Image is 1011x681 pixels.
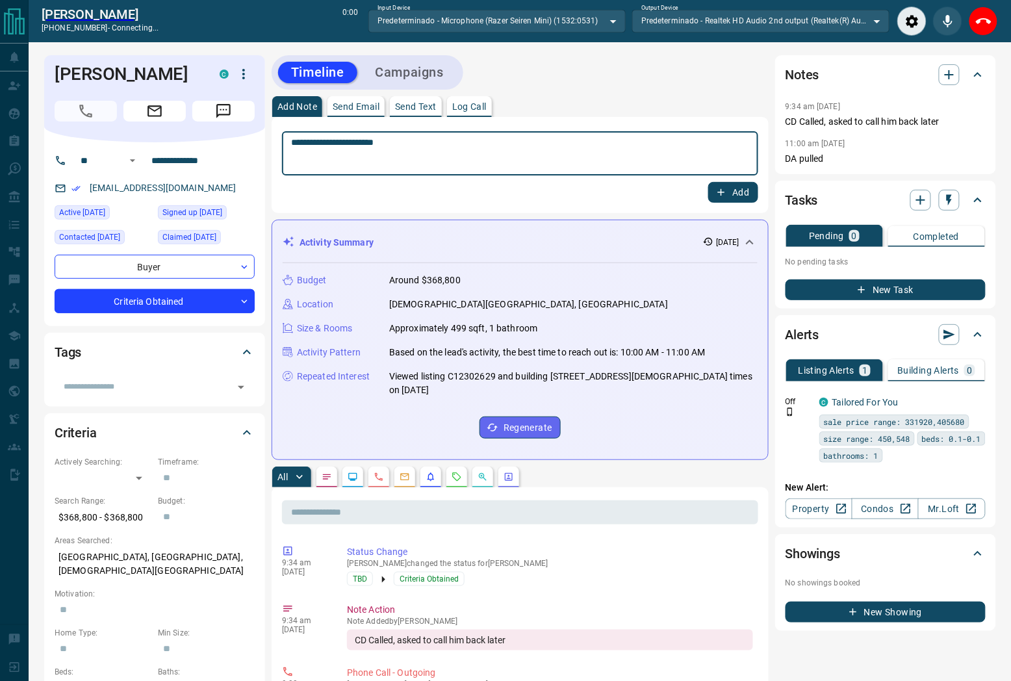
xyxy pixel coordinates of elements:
[933,6,962,36] div: Mute
[282,625,327,634] p: [DATE]
[125,153,140,168] button: Open
[716,237,739,248] p: [DATE]
[297,322,353,335] p: Size & Rooms
[59,231,120,244] span: Contacted [DATE]
[819,398,828,407] div: condos.ca
[786,252,986,272] p: No pending tasks
[297,370,370,383] p: Repeated Interest
[55,666,151,678] p: Beds:
[967,366,972,375] p: 0
[809,231,844,240] p: Pending
[852,231,857,240] p: 0
[922,432,981,445] span: beds: 0.1-0.1
[55,64,200,84] h1: [PERSON_NAME]
[832,397,899,407] a: Tailored For You
[426,472,436,482] svg: Listing Alerts
[480,417,561,439] button: Regenerate
[42,6,159,22] h2: [PERSON_NAME]
[42,22,159,34] p: [PHONE_NUMBER] -
[90,183,237,193] a: [EMAIL_ADDRESS][DOMAIN_NAME]
[786,324,819,345] h2: Alerts
[297,298,333,311] p: Location
[192,101,255,122] span: Message
[158,205,255,224] div: Tue May 17 2022
[786,102,841,111] p: 9:34 am [DATE]
[918,498,985,519] a: Mr.Loft
[55,255,255,279] div: Buyer
[374,472,384,482] svg: Calls
[55,289,255,313] div: Criteria Obtained
[283,231,758,255] div: Activity Summary[DATE]
[300,236,374,250] p: Activity Summary
[478,472,488,482] svg: Opportunities
[786,543,841,564] h2: Showings
[162,231,216,244] span: Claimed [DATE]
[158,495,255,507] p: Budget:
[786,59,986,90] div: Notes
[389,370,758,397] p: Viewed listing C12302629 and building [STREET_ADDRESS][DEMOGRAPHIC_DATA] times on [DATE]
[348,472,358,482] svg: Lead Browsing Activity
[897,366,959,375] p: Building Alerts
[55,337,255,368] div: Tags
[363,62,457,83] button: Campaigns
[347,666,753,680] p: Phone Call - Outgoing
[786,152,986,166] p: DA pulled
[220,70,229,79] div: condos.ca
[277,472,288,482] p: All
[158,456,255,468] p: Timeframe:
[389,298,668,311] p: [DEMOGRAPHIC_DATA][GEOGRAPHIC_DATA], [GEOGRAPHIC_DATA]
[55,627,151,639] p: Home Type:
[786,319,986,350] div: Alerts
[59,206,105,219] span: Active [DATE]
[55,101,117,122] span: Call
[969,6,998,36] div: End Call
[786,481,986,495] p: New Alert:
[55,535,255,546] p: Areas Searched:
[786,279,986,300] button: New Task
[55,495,151,507] p: Search Range:
[400,472,410,482] svg: Emails
[55,507,151,528] p: $368,800 - $368,800
[786,139,845,148] p: 11:00 am [DATE]
[232,378,250,396] button: Open
[786,115,986,129] p: CD Called, asked to call him back later
[112,23,159,32] span: connecting...
[708,182,758,203] button: Add
[389,322,537,335] p: Approximately 499 sqft, 1 bathroom
[852,498,919,519] a: Condos
[333,102,379,111] p: Send Email
[824,432,910,445] span: size range: 450,548
[389,274,461,287] p: Around $368,800
[55,342,81,363] h2: Tags
[282,567,327,576] p: [DATE]
[347,617,753,626] p: Note Added by [PERSON_NAME]
[55,456,151,468] p: Actively Searching:
[641,4,678,12] label: Output Device
[786,538,986,569] div: Showings
[71,184,81,193] svg: Email Verified
[786,396,812,407] p: Off
[786,602,986,623] button: New Showing
[504,472,514,482] svg: Agent Actions
[55,422,97,443] h2: Criteria
[632,10,889,32] div: Predeterminado - Realtek HD Audio 2nd output (Realtek(R) Audio)
[123,101,186,122] span: Email
[897,6,927,36] div: Audio Settings
[452,472,462,482] svg: Requests
[297,346,361,359] p: Activity Pattern
[799,366,855,375] p: Listing Alerts
[297,274,327,287] p: Budget
[158,627,255,639] p: Min Size:
[342,6,358,36] p: 0:00
[824,415,965,428] span: sale price range: 331920,405680
[55,588,255,600] p: Motivation:
[452,102,487,111] p: Log Call
[347,559,753,568] p: [PERSON_NAME] changed the status for [PERSON_NAME]
[786,577,986,589] p: No showings booked
[862,366,867,375] p: 1
[278,62,357,83] button: Timeline
[55,230,151,248] div: Mon Sep 15 2025
[347,603,753,617] p: Note Action
[55,205,151,224] div: Sun Sep 14 2025
[395,102,437,111] p: Send Text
